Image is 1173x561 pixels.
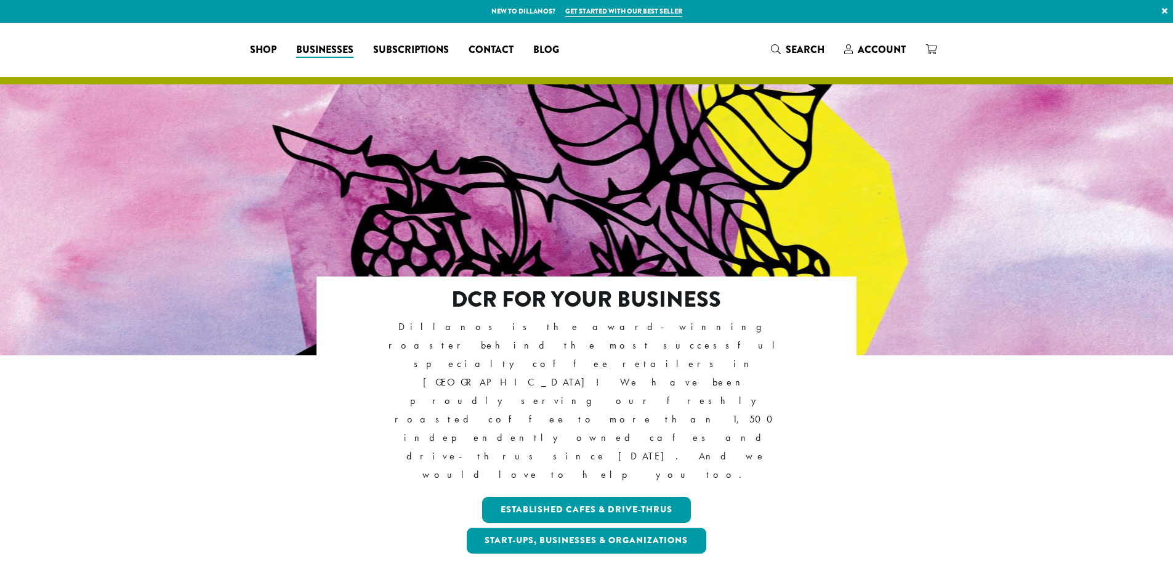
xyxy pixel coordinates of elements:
[858,42,906,57] span: Account
[240,40,286,60] a: Shop
[469,42,514,58] span: Contact
[482,497,691,523] a: Established Cafes & Drive-Thrus
[296,42,353,58] span: Businesses
[250,42,276,58] span: Shop
[369,318,804,485] p: Dillanos is the award-winning roaster behind the most successful specialty coffee retailers in [G...
[533,42,559,58] span: Blog
[467,528,707,554] a: Start-ups, Businesses & Organizations
[369,286,804,313] h2: DCR FOR YOUR BUSINESS
[565,6,682,17] a: Get started with our best seller
[761,39,834,60] a: Search
[373,42,449,58] span: Subscriptions
[786,42,824,57] span: Search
